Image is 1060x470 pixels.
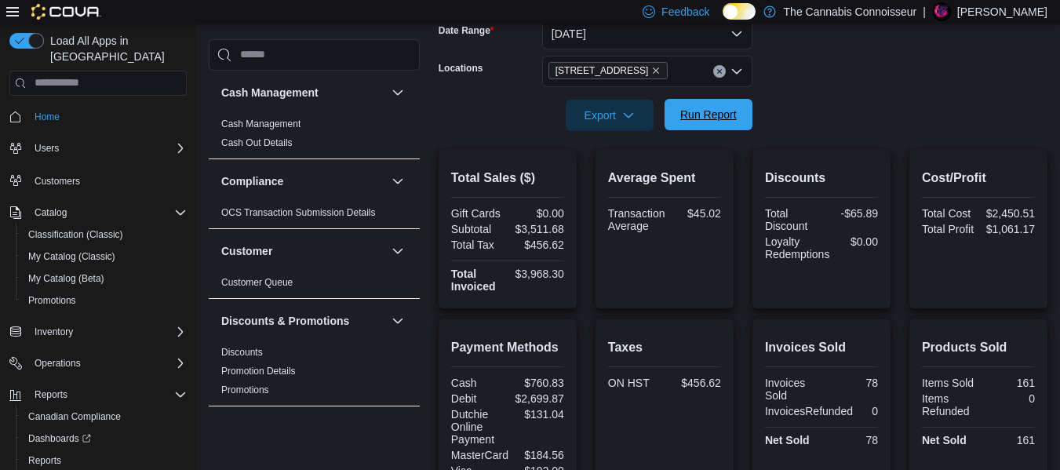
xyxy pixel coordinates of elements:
[730,65,743,78] button: Open list of options
[221,384,269,395] a: Promotions
[221,85,385,100] button: Cash Management
[982,207,1035,220] div: $2,450.51
[28,172,86,191] a: Customers
[28,139,187,158] span: Users
[836,235,878,248] div: $0.00
[922,338,1035,357] h2: Products Sold
[22,269,111,288] a: My Catalog (Beta)
[16,246,193,268] button: My Catalog (Classic)
[221,276,293,289] span: Customer Queue
[22,247,122,266] a: My Catalog (Classic)
[28,294,76,307] span: Promotions
[713,65,726,78] button: Clear input
[28,250,115,263] span: My Catalog (Classic)
[31,4,101,20] img: Cova
[765,434,810,446] strong: Net Sold
[680,107,737,122] span: Run Report
[221,347,263,358] a: Discounts
[209,343,420,406] div: Discounts & Promotions
[608,338,721,357] h2: Taxes
[451,392,505,405] div: Debit
[221,85,319,100] h3: Cash Management
[28,354,187,373] span: Operations
[28,203,73,222] button: Catalog
[28,322,79,341] button: Inventory
[922,377,975,389] div: Items Sold
[511,223,564,235] div: $3,511.68
[221,137,293,149] span: Cash Out Details
[22,225,187,244] span: Classification (Classic)
[723,3,756,20] input: Dark Mode
[566,100,654,131] button: Export
[388,242,407,261] button: Customer
[922,169,1035,188] h2: Cost/Profit
[221,384,269,396] span: Promotions
[28,385,187,404] span: Reports
[35,142,59,155] span: Users
[765,207,818,232] div: Total Discount
[28,385,74,404] button: Reports
[388,419,407,438] button: Finance
[451,169,564,188] h2: Total Sales ($)
[982,392,1035,405] div: 0
[515,449,564,461] div: $184.56
[859,405,878,417] div: 0
[221,118,301,129] a: Cash Management
[765,338,878,357] h2: Invoices Sold
[221,346,263,359] span: Discounts
[388,83,407,102] button: Cash Management
[3,169,193,191] button: Customers
[3,202,193,224] button: Catalog
[982,434,1035,446] div: 161
[439,62,483,75] label: Locations
[451,268,496,293] strong: Total Invoiced
[28,228,123,241] span: Classification (Classic)
[28,322,187,341] span: Inventory
[932,2,951,21] div: Tim Van Hoof
[221,173,283,189] h3: Compliance
[221,206,376,219] span: OCS Transaction Submission Details
[825,377,878,389] div: 78
[22,269,187,288] span: My Catalog (Beta)
[22,291,82,310] a: Promotions
[35,175,80,188] span: Customers
[982,377,1035,389] div: 161
[922,207,975,220] div: Total Cost
[35,357,81,370] span: Operations
[439,24,494,37] label: Date Range
[608,169,721,188] h2: Average Spent
[388,312,407,330] button: Discounts & Promotions
[451,207,505,220] div: Gift Cards
[35,388,67,401] span: Reports
[451,239,505,251] div: Total Tax
[542,18,752,49] button: [DATE]
[388,172,407,191] button: Compliance
[511,207,564,220] div: $0.00
[922,223,975,235] div: Total Profit
[35,206,67,219] span: Catalog
[3,137,193,159] button: Users
[221,365,296,377] span: Promotion Details
[22,429,97,448] a: Dashboards
[28,107,187,126] span: Home
[209,203,420,228] div: Compliance
[511,408,564,421] div: $131.04
[511,377,564,389] div: $760.83
[451,223,505,235] div: Subtotal
[922,434,967,446] strong: Net Sold
[209,115,420,158] div: Cash Management
[765,405,853,417] div: InvoicesRefunded
[451,408,505,446] div: Dutchie Online Payment
[825,207,878,220] div: -$65.89
[28,170,187,190] span: Customers
[16,406,193,428] button: Canadian Compliance
[221,207,376,218] a: OCS Transaction Submission Details
[3,105,193,128] button: Home
[22,429,187,448] span: Dashboards
[765,377,818,402] div: Invoices Sold
[651,66,661,75] button: Remove 2-1874 Scugog Street from selection in this group
[922,392,975,417] div: Items Refunded
[22,407,187,426] span: Canadian Compliance
[16,428,193,450] a: Dashboards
